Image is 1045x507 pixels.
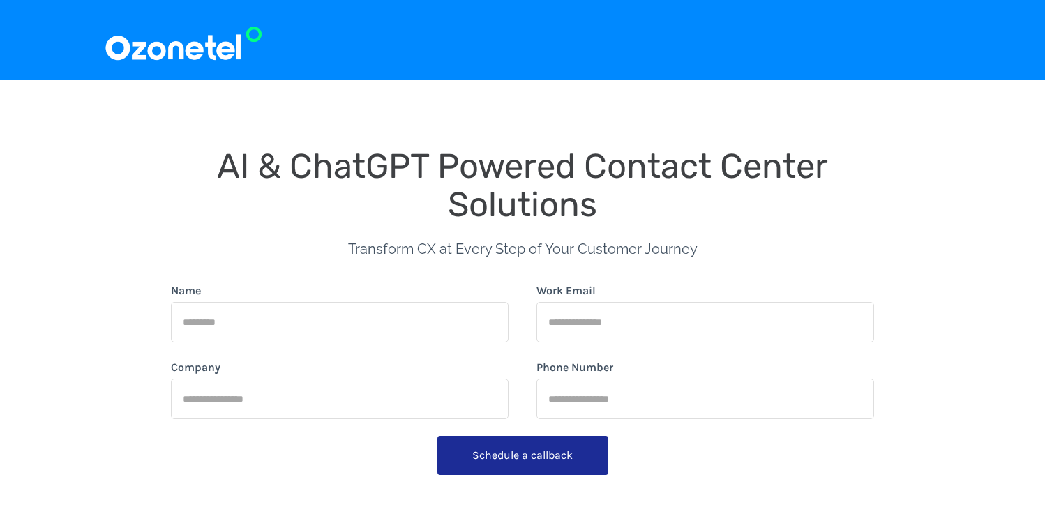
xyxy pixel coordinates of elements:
form: form [171,282,874,480]
label: Work Email [536,282,596,299]
label: Phone Number [536,359,613,376]
span: AI & ChatGPT Powered Contact Center Solutions [217,146,836,225]
span: Transform CX at Every Step of Your Customer Journey [348,241,698,257]
label: Company [171,359,220,376]
button: Schedule a callback [437,436,608,475]
label: Name [171,282,201,299]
